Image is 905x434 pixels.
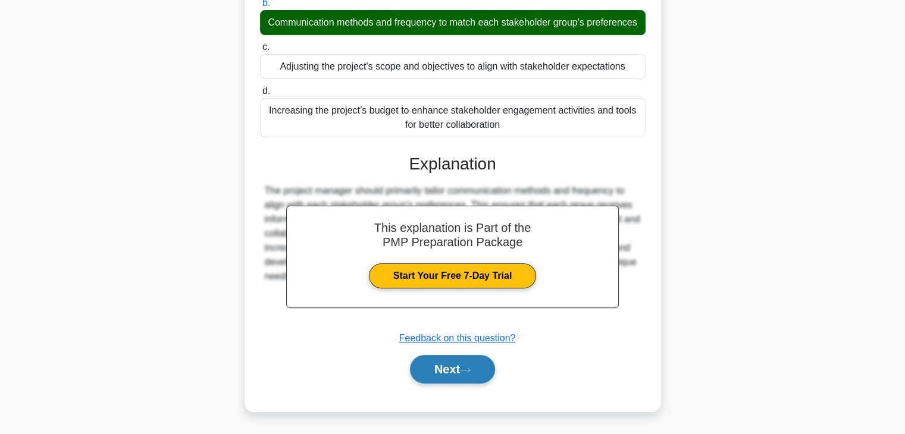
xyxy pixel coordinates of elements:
[260,54,646,79] div: Adjusting the project's scope and objectives to align with stakeholder expectations
[399,333,516,343] a: Feedback on this question?
[369,263,536,288] a: Start Your Free 7-Day Trial
[262,86,270,96] span: d.
[267,154,638,174] h3: Explanation
[260,10,646,35] div: Communication methods and frequency to match each stakeholder group's preferences
[262,42,270,52] span: c.
[260,98,646,137] div: Increasing the project’s budget to enhance stakeholder engagement activities and tools for better...
[410,355,495,383] button: Next
[265,184,641,284] div: The project manager should primarily tailor communication methods and frequency to align with eac...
